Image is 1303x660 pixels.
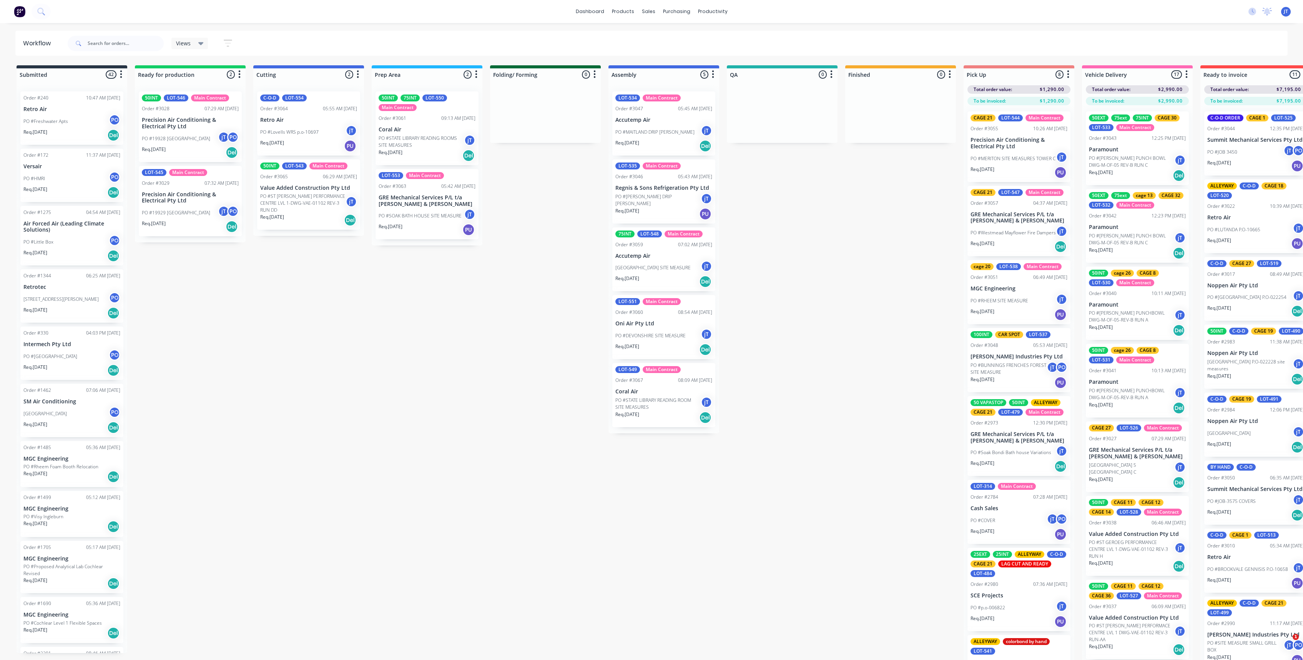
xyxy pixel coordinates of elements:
[971,331,992,338] div: 100INT
[615,117,712,123] p: Accutemp Air
[86,330,120,337] div: 04:03 PM [DATE]
[1089,379,1186,385] p: Paramount
[699,208,711,220] div: PU
[1089,279,1114,286] div: LOT-530
[23,106,120,113] p: Retro Air
[176,39,191,47] span: Views
[1089,347,1108,354] div: 50INT
[615,309,643,316] div: Order #3060
[1246,114,1268,121] div: CAGE 1
[1033,200,1067,207] div: 04:37 AM [DATE]
[1086,189,1189,263] div: 50EXT75extcage 13CAGE 32LOT-532Main ContractOrder #304212:23 PM [DATE]ParamountPO #[PERSON_NAME] ...
[612,91,715,156] div: LOT-534Main ContractOrder #304705:45 AM [DATE]Accutemp AirPO #MAITLAND DRIP [PERSON_NAME]jTReq.[D...
[1047,362,1058,373] div: jT
[376,169,479,240] div: LOT-553Main ContractOrder #306305:42 AM [DATE]GRE Mechanical Services P/L t/a [PERSON_NAME] & [PE...
[1207,294,1286,301] p: PO #[GEOGRAPHIC_DATA] P.O-022254
[379,223,402,230] p: Req. [DATE]
[23,221,120,234] p: Air Forced Air (Leading Climate Solutions)
[995,331,1023,338] div: CAR SPOT
[1089,192,1109,199] div: 50EXT
[107,364,120,376] div: Del
[1024,263,1062,270] div: Main Contract
[1116,357,1154,363] div: Main Contract
[1158,192,1183,199] div: CAGE 32
[1089,247,1113,254] p: Req. [DATE]
[23,341,120,348] p: Intermech Pty Ltd
[1086,344,1189,418] div: 50INTcage 26CAGE 8LOT-531Main ContractOrder #304110:13 AM [DATE]ParamountPO #[PERSON_NAME] PUNCHB...
[282,95,307,101] div: LOT-554
[191,95,229,101] div: Main Contract
[422,95,447,101] div: LOT-550
[1056,362,1067,373] div: PO
[1089,232,1174,246] p: PO #[PERSON_NAME] PUNCH BOWL DWG-M-OF-05 REV-B RUN C
[699,343,711,356] div: Del
[678,377,712,384] div: 08:09 AM [DATE]
[1033,125,1067,132] div: 10:26 AM [DATE]
[971,342,998,349] div: Order #3048
[1089,169,1113,176] p: Req. [DATE]
[615,332,686,339] p: PO #DEVONSHIRE SITE MEASURE
[1116,124,1154,131] div: Main Contract
[1207,114,1243,121] div: C-O-D ORDER
[257,91,360,156] div: C-O-DLOT-554Order #306405:55 AM [DATE]Retro AirPO #Lovells WRS p.o-10697jTReq.[DATE]PU
[1152,135,1186,142] div: 12:25 PM [DATE]
[379,126,475,133] p: Coral Air
[441,183,475,190] div: 05:42 AM [DATE]
[1089,155,1174,169] p: PO #[PERSON_NAME] PUNCH BOWL DWG-M-OF-05 REV-B RUN C
[971,376,994,383] p: Req. [DATE]
[699,140,711,152] div: Del
[971,285,1067,292] p: MGC Engineering
[379,149,402,156] p: Req. [DATE]
[678,241,712,248] div: 07:02 AM [DATE]
[406,172,444,179] div: Main Contract
[1207,260,1227,267] div: C-O-D
[20,206,123,266] div: Order #127504:54 AM [DATE]Air Forced Air (Leading Climate Solutions)PO #Little BoxPOReq.[DATE]Del
[1089,202,1114,209] div: LOT-532
[1152,367,1186,374] div: 10:13 AM [DATE]
[615,185,712,191] p: Regnis & Sons Refrigeration Pty Ltd
[464,209,475,220] div: jT
[1257,260,1281,267] div: LOT-519
[612,227,715,292] div: 75INTLOT-548Main ContractOrder #305907:02 AM [DATE]Accutemp Air[GEOGRAPHIC_DATA] SITE MEASUREjTRe...
[20,149,123,202] div: Order #17211:37 AM [DATE]VersairPO #HMRIPOReq.[DATE]Del
[967,260,1070,324] div: cage 20LOT-538Main ContractOrder #305106:49 AM [DATE]MGC EngineeringPO #RHEEM SITE MEASUREjTReq.[...
[1086,267,1189,340] div: 50INTcage 26CAGE 8LOT-530Main ContractOrder #304010:11 AM [DATE]ParamountPO #[PERSON_NAME] PUNCHB...
[1207,226,1260,233] p: PO #LUTANDA P.O-10665
[227,206,239,217] div: PO
[1054,308,1067,321] div: PU
[227,131,239,143] div: PO
[1054,240,1067,253] div: Del
[643,163,681,169] div: Main Contract
[1207,271,1235,278] div: Order #3017
[23,364,47,371] p: Req. [DATE]
[1056,294,1067,305] div: jT
[1207,237,1231,244] p: Req. [DATE]
[1056,226,1067,237] div: jT
[1089,310,1174,323] p: PO #[PERSON_NAME] PUNCHBOWL DWG-M-OF-05-REV-B RUN A
[971,125,998,132] div: Order #3055
[701,193,712,204] div: jT
[14,6,25,17] img: Factory
[23,296,99,303] p: [STREET_ADDRESS][PERSON_NAME]
[1283,145,1295,156] div: jT
[1133,192,1156,199] div: cage 13
[1137,270,1159,277] div: CAGE 8
[142,95,161,101] div: 50INT
[1089,324,1113,331] p: Req. [DATE]
[1116,202,1154,209] div: Main Contract
[441,115,475,122] div: 09:13 AM [DATE]
[1026,331,1050,338] div: LOT-537
[1207,305,1231,312] p: Req. [DATE]
[376,91,479,165] div: 50INT75INTLOT-550Main ContractOrder #306109:13 AM [DATE]Coral AirPO #STATE LIBRARY READING ROOMS ...
[971,362,1047,376] p: PO #BUNNINGS FRENCHES FOREST SITE MEASURE
[1173,169,1185,182] div: Del
[996,263,1021,270] div: LOT-538
[643,298,681,305] div: Main Contract
[23,239,53,245] p: PO #Little Box
[20,91,123,145] div: Order #24010:47 AM [DATE]Retro AirPO #Freshwater AptsPOReq.[DATE]Del
[1173,324,1185,337] div: Del
[323,173,357,180] div: 06:29 AM [DATE]
[260,163,279,169] div: 50INT
[678,309,712,316] div: 08:54 AM [DATE]
[379,212,462,219] p: PO #SOAK BATH HOUSE SITE MEASURE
